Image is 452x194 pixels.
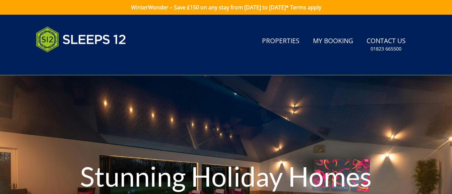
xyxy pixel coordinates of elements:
a: Properties [259,34,302,49]
small: 01823 665500 [371,45,401,52]
a: Contact Us01823 665500 [364,34,408,56]
a: My Booking [310,34,356,49]
img: Sleeps 12 [36,23,126,56]
iframe: Customer reviews powered by Trustpilot [33,60,103,66]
